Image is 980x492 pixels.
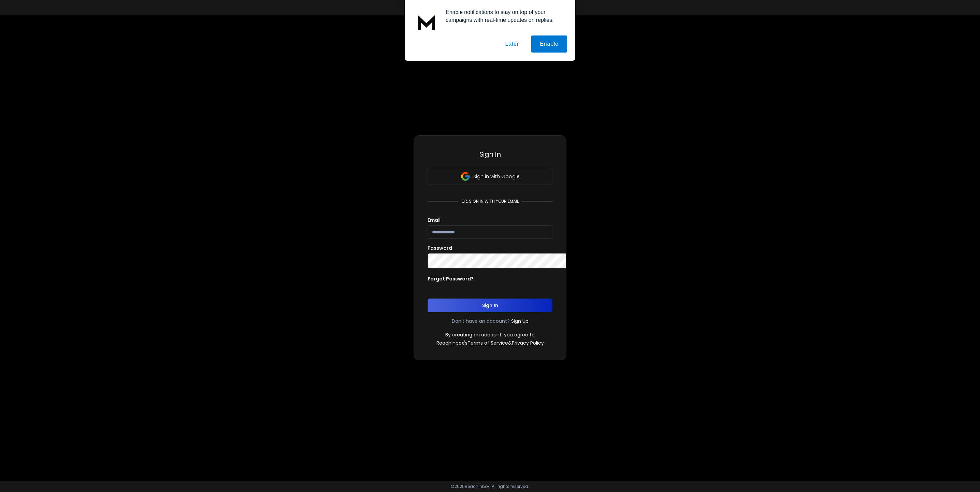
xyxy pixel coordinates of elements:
button: Later [496,35,527,53]
p: © 2025 Reachinbox. All rights reserved. [451,484,529,489]
p: By creating an account, you agree to [445,331,535,338]
button: Enable [531,35,567,53]
img: notification icon [413,8,440,35]
p: Don't have an account? [452,318,510,324]
p: Forgot Password? [428,275,474,282]
button: Sign In [428,299,552,312]
p: Sign in with Google [473,173,520,180]
a: Terms of Service [467,339,508,346]
a: Sign Up [511,318,529,324]
h3: Sign In [428,149,552,159]
p: or, sign in with your email [459,199,521,204]
label: Password [428,246,452,250]
div: Enable notifications to stay on top of your campaigns with real-time updates on replies. [440,8,567,24]
button: Sign in with Google [428,168,552,185]
a: Privacy Policy [512,339,544,346]
p: ReachInbox's & [436,339,544,346]
label: Email [428,218,441,222]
